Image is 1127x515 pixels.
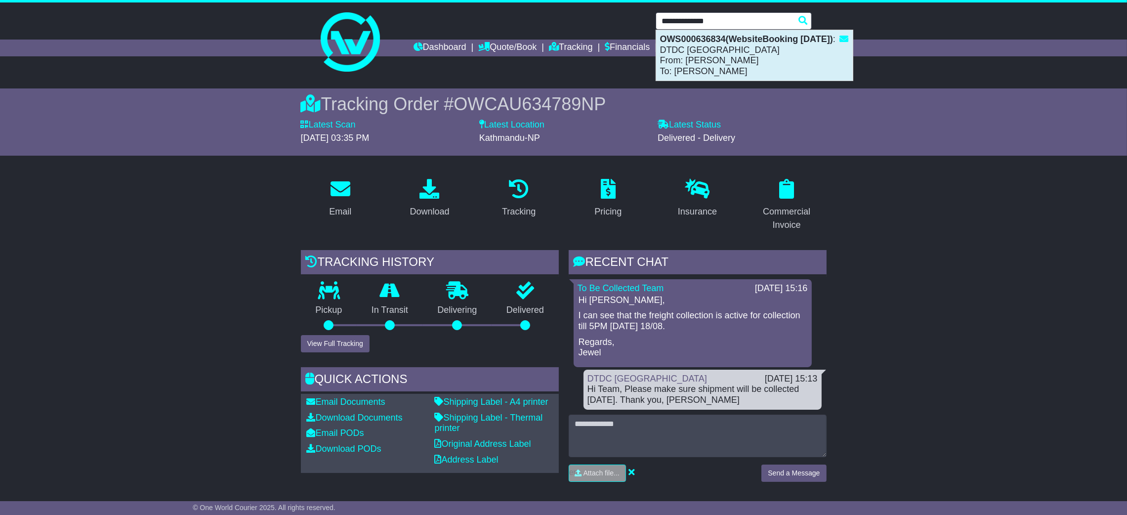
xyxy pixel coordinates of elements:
[660,34,833,44] strong: OWS000636834(WebsiteBooking [DATE])
[301,93,827,115] div: Tracking Order #
[414,40,466,56] a: Dashboard
[478,40,537,56] a: Quote/Book
[403,175,456,222] a: Download
[579,337,807,358] p: Regards, Jewel
[301,305,357,316] p: Pickup
[578,283,664,293] a: To Be Collected Team
[605,40,650,56] a: Financials
[658,120,721,130] label: Latest Status
[502,205,536,218] div: Tracking
[678,205,717,218] div: Insurance
[410,205,449,218] div: Download
[747,175,827,235] a: Commercial Invoice
[357,305,423,316] p: In Transit
[658,133,735,143] span: Delivered - Delivery
[579,295,807,306] p: Hi [PERSON_NAME],
[656,30,853,81] div: : DTDC [GEOGRAPHIC_DATA] From: [PERSON_NAME] To: [PERSON_NAME]
[307,444,381,454] a: Download PODs
[307,413,403,423] a: Download Documents
[479,133,540,143] span: Kathmandu-NP
[329,205,351,218] div: Email
[587,384,818,405] div: Hi Team, Please make sure shipment will be collected [DATE]. Thank you, [PERSON_NAME]
[588,175,628,222] a: Pricing
[549,40,592,56] a: Tracking
[587,374,707,384] a: DTDC [GEOGRAPHIC_DATA]
[423,305,492,316] p: Delivering
[753,205,820,232] div: Commercial Invoice
[307,397,385,407] a: Email Documents
[435,455,499,465] a: Address Label
[301,250,559,277] div: Tracking history
[496,175,542,222] a: Tracking
[594,205,622,218] div: Pricing
[755,283,808,294] div: [DATE] 15:16
[761,465,826,482] button: Send a Message
[307,428,364,438] a: Email PODs
[454,94,606,114] span: OWCAU634789NP
[301,367,559,394] div: Quick Actions
[765,374,818,385] div: [DATE] 15:13
[492,305,559,316] p: Delivered
[479,120,544,130] label: Latest Location
[671,175,723,222] a: Insurance
[569,250,827,277] div: RECENT CHAT
[435,413,543,433] a: Shipping Label - Thermal printer
[301,120,356,130] label: Latest Scan
[579,310,807,332] p: I can see that the freight collection is active for collection till 5PM [DATE] 18/08.
[301,133,370,143] span: [DATE] 03:35 PM
[301,335,370,352] button: View Full Tracking
[435,439,531,449] a: Original Address Label
[193,504,335,512] span: © One World Courier 2025. All rights reserved.
[435,397,548,407] a: Shipping Label - A4 printer
[323,175,358,222] a: Email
